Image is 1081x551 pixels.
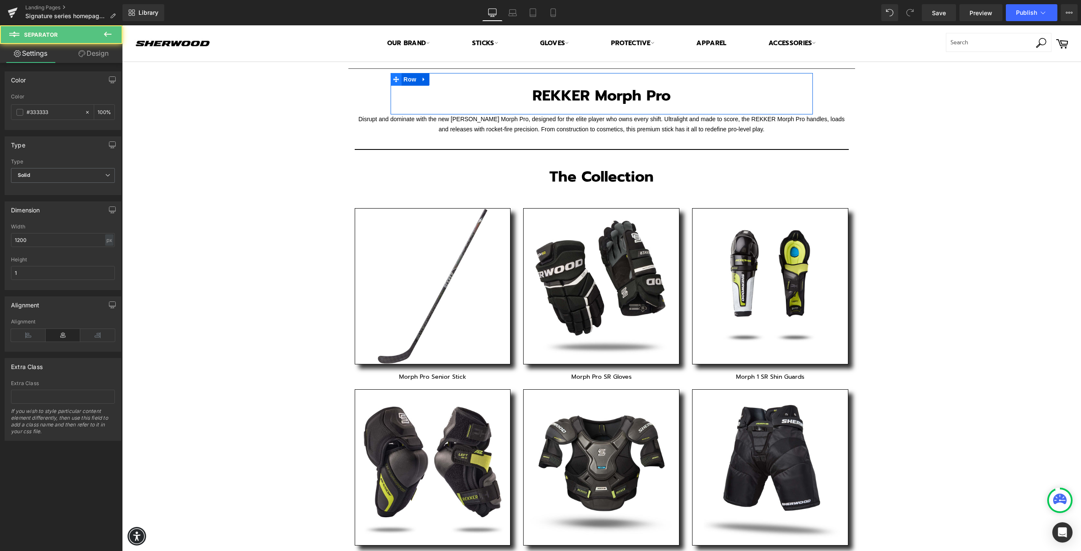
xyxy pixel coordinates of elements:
input: auto [11,266,115,280]
a: Preview [959,4,1002,21]
a: New Library [122,4,164,21]
div: Type [11,137,25,149]
img: SHERWOOD™ [8,10,93,26]
div: Accessibility Menu [5,502,24,520]
div: Alignment [11,319,115,325]
div: Type [11,159,115,165]
p: Morph 1 SR Shin Guards [570,347,726,356]
button: Publish [1006,4,1057,21]
div: % [94,105,114,119]
span: Row [280,48,296,60]
a: Landing Pages [25,4,122,11]
p: Morph Pro Senior Stick [233,347,389,356]
span: Signature series homepage - EN [25,13,106,19]
div: Height [11,257,115,263]
h2: The Collection [233,141,727,162]
a: Mobile [543,4,563,21]
a: Desktop [482,4,502,21]
div: Extra Class [11,380,115,386]
span: Save [932,8,946,17]
div: Open Intercom Messenger [1052,522,1073,543]
input: Search [824,8,929,27]
b: Solid [18,172,30,178]
div: Dimension [11,202,40,214]
div: Alignment [11,297,40,309]
div: Width [11,224,115,230]
span: Publish [1016,9,1037,16]
input: Color [27,108,81,117]
a: Expand / Collapse [296,48,307,60]
a: Tablet [523,4,543,21]
div: px [105,234,114,246]
button: Redo [902,4,918,21]
div: Color [11,94,115,100]
div: Extra Class [11,358,43,370]
span: Preview [970,8,992,17]
input: auto [11,233,115,247]
a: Laptop [502,4,523,21]
button: More [1061,4,1078,21]
span: Library [139,9,158,16]
div: Color [11,72,26,84]
strong: REKKER Morph Pro [410,59,549,81]
button: Undo [881,4,898,21]
span: Separator [24,31,58,38]
a: Design [63,44,124,63]
p: Morph Pro SR Gloves [401,347,557,356]
font: Disrupt and dominate with the new [PERSON_NAME] Morph Pro, designed for the elite player who owns... [236,90,723,107]
div: If you wish to style particular content element differently, then use this field to add a class n... [11,408,115,440]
